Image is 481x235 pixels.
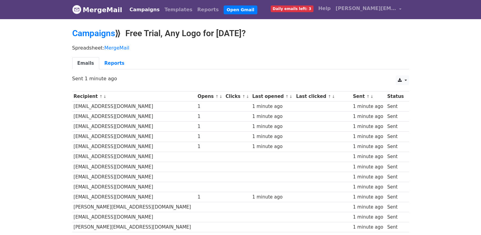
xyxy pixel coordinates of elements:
[72,57,99,70] a: Emails
[285,94,289,99] a: ↑
[72,142,196,152] td: [EMAIL_ADDRESS][DOMAIN_NAME]
[271,5,313,12] span: Daily emails left: 3
[386,172,406,182] td: Sent
[104,45,129,51] a: MergeMail
[72,92,196,102] th: Recipient
[198,194,223,201] div: 1
[353,164,384,171] div: 1 minute ago
[289,94,293,99] a: ↓
[72,28,115,38] a: Campaigns
[353,103,384,110] div: 1 minute ago
[198,143,223,150] div: 1
[72,45,409,51] p: Spreadsheet:
[72,202,196,212] td: [PERSON_NAME][EMAIL_ADDRESS][DOMAIN_NAME]
[252,143,293,150] div: 1 minute ago
[242,94,246,99] a: ↑
[353,113,384,120] div: 1 minute ago
[198,103,223,110] div: 1
[72,222,196,232] td: [PERSON_NAME][EMAIL_ADDRESS][DOMAIN_NAME]
[353,153,384,160] div: 1 minute ago
[386,102,406,112] td: Sent
[99,94,103,99] a: ↑
[316,2,333,15] a: Help
[215,94,219,99] a: ↑
[295,92,351,102] th: Last clicked
[72,162,196,172] td: [EMAIL_ADDRESS][DOMAIN_NAME]
[366,94,370,99] a: ↑
[72,5,81,14] img: MergeMail logo
[353,214,384,221] div: 1 minute ago
[219,94,222,99] a: ↓
[386,182,406,192] td: Sent
[162,4,195,16] a: Templates
[72,182,196,192] td: [EMAIL_ADDRESS][DOMAIN_NAME]
[386,202,406,212] td: Sent
[353,204,384,211] div: 1 minute ago
[72,3,122,16] a: MergeMail
[386,222,406,232] td: Sent
[353,123,384,130] div: 1 minute ago
[252,194,293,201] div: 1 minute ago
[72,212,196,222] td: [EMAIL_ADDRESS][DOMAIN_NAME]
[72,102,196,112] td: [EMAIL_ADDRESS][DOMAIN_NAME]
[353,224,384,231] div: 1 minute ago
[196,92,224,102] th: Opens
[386,132,406,142] td: Sent
[198,123,223,130] div: 1
[332,94,335,99] a: ↓
[386,112,406,122] td: Sent
[351,92,386,102] th: Sent
[336,5,396,12] span: [PERSON_NAME][EMAIL_ADDRESS][DOMAIN_NAME]
[386,152,406,162] td: Sent
[386,192,406,202] td: Sent
[72,192,196,202] td: [EMAIL_ADDRESS][DOMAIN_NAME]
[353,143,384,150] div: 1 minute ago
[353,184,384,191] div: 1 minute ago
[252,113,293,120] div: 1 minute ago
[386,212,406,222] td: Sent
[328,94,331,99] a: ↑
[386,122,406,132] td: Sent
[224,5,257,14] a: Open Gmail
[386,142,406,152] td: Sent
[72,122,196,132] td: [EMAIL_ADDRESS][DOMAIN_NAME]
[246,94,249,99] a: ↓
[99,57,130,70] a: Reports
[72,152,196,162] td: [EMAIL_ADDRESS][DOMAIN_NAME]
[353,194,384,201] div: 1 minute ago
[386,92,406,102] th: Status
[333,2,404,17] a: [PERSON_NAME][EMAIL_ADDRESS][DOMAIN_NAME]
[224,92,251,102] th: Clicks
[72,132,196,142] td: [EMAIL_ADDRESS][DOMAIN_NAME]
[353,174,384,181] div: 1 minute ago
[72,28,409,39] h2: ⟫ Free Trial, Any Logo for [DATE]?
[268,2,316,15] a: Daily emails left: 3
[195,4,221,16] a: Reports
[451,206,481,235] iframe: Chat Widget
[251,92,295,102] th: Last opened
[252,123,293,130] div: 1 minute ago
[198,133,223,140] div: 1
[386,162,406,172] td: Sent
[198,113,223,120] div: 1
[72,172,196,182] td: [EMAIL_ADDRESS][DOMAIN_NAME]
[72,75,409,82] p: Sent 1 minute ago
[252,103,293,110] div: 1 minute ago
[252,133,293,140] div: 1 minute ago
[353,133,384,140] div: 1 minute ago
[127,4,162,16] a: Campaigns
[370,94,374,99] a: ↓
[103,94,107,99] a: ↓
[72,112,196,122] td: [EMAIL_ADDRESS][DOMAIN_NAME]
